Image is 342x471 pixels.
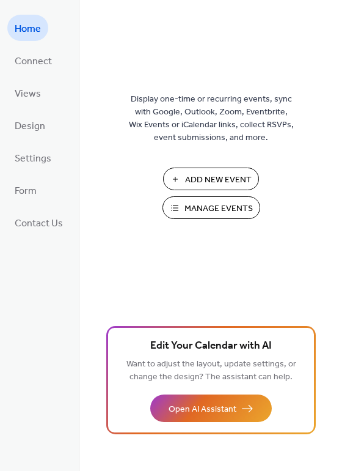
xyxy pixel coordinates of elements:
a: Views [7,80,48,106]
button: Add New Event [163,168,259,190]
span: Contact Us [15,214,63,233]
span: Edit Your Calendar with AI [150,338,272,355]
span: Add New Event [185,174,252,187]
span: Views [15,84,41,103]
span: Want to adjust the layout, update settings, or change the design? The assistant can help. [126,356,296,385]
span: Design [15,117,45,136]
button: Open AI Assistant [150,395,272,422]
span: Connect [15,52,52,71]
span: Display one-time or recurring events, sync with Google, Outlook, Zoom, Eventbrite, Wix Events or ... [129,93,294,144]
span: Settings [15,149,51,168]
a: Design [7,112,53,138]
span: Open AI Assistant [169,403,236,416]
a: Connect [7,47,59,73]
span: Form [15,182,37,201]
a: Home [7,15,48,41]
a: Contact Us [7,209,70,236]
span: Manage Events [184,202,253,215]
button: Manage Events [162,196,260,219]
a: Settings [7,144,59,171]
a: Form [7,177,44,203]
span: Home [15,20,41,39]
